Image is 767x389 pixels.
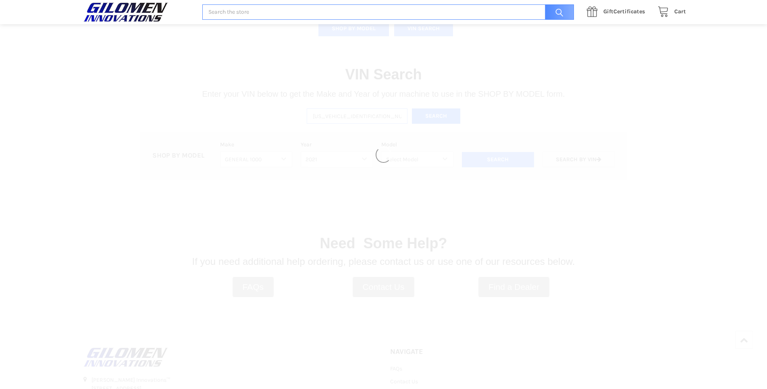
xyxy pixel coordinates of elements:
[582,7,653,17] a: GiftCertificates
[603,8,645,15] span: Certificates
[81,2,170,22] img: GILOMEN INNOVATIONS
[81,2,194,22] a: GILOMEN INNOVATIONS
[541,4,574,20] input: Search
[603,8,613,15] span: Gift
[674,8,686,15] span: Cart
[202,4,574,20] input: Search the store
[653,7,686,17] a: Cart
